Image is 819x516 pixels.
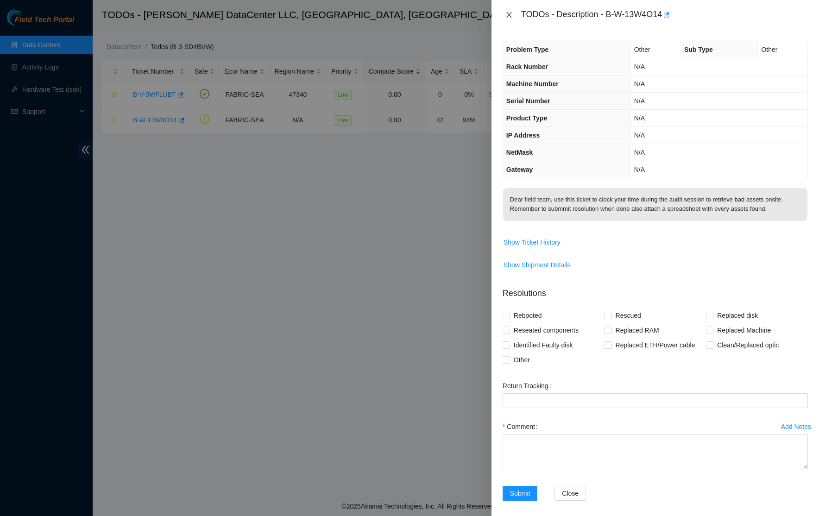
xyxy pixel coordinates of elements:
[634,149,645,156] span: N/A
[713,308,762,323] span: Replaced disk
[503,280,808,300] p: Resolutions
[761,46,777,53] span: Other
[510,323,582,338] span: Reseated components
[503,235,561,250] button: Show Ticket History
[506,166,533,173] span: Gateway
[510,488,530,498] span: Submit
[684,46,713,53] span: Sub Type
[634,114,645,122] span: N/A
[506,114,547,122] span: Product Type
[503,434,808,469] textarea: Comment
[713,338,782,352] span: Clean/Replaced optic
[510,338,577,352] span: Identified Faulty disk
[506,149,533,156] span: NetMask
[506,97,550,105] span: Serial Number
[713,323,775,338] span: Replaced Machine
[506,132,540,139] span: IP Address
[634,46,650,53] span: Other
[612,323,663,338] span: Replaced RAM
[503,419,542,434] label: Comment
[634,166,645,173] span: N/A
[504,237,561,247] span: Show Ticket History
[503,188,807,221] p: Dear field team, use this ticket to clock your time during the audit session to retrieve bad asse...
[504,260,571,270] span: Show Shipment Details
[634,132,645,139] span: N/A
[781,423,811,430] div: Add Notes
[503,378,555,393] label: Return Tracking
[510,308,546,323] span: Rebooted
[503,11,516,19] button: Close
[503,486,538,501] button: Submit
[506,80,559,88] span: Machine Number
[634,80,645,88] span: N/A
[521,7,808,22] div: TODOs - Description - B-W-13W4O14
[612,308,645,323] span: Rescued
[634,97,645,105] span: N/A
[503,258,571,272] button: Show Shipment Details
[510,352,534,367] span: Other
[634,63,645,70] span: N/A
[506,63,548,70] span: Rack Number
[781,419,812,434] button: Add Notes
[612,338,699,352] span: Replaced ETH/Power cable
[506,46,549,53] span: Problem Type
[503,393,808,408] input: Return Tracking
[562,488,579,498] span: Close
[554,486,586,501] button: Close
[505,11,513,19] span: close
